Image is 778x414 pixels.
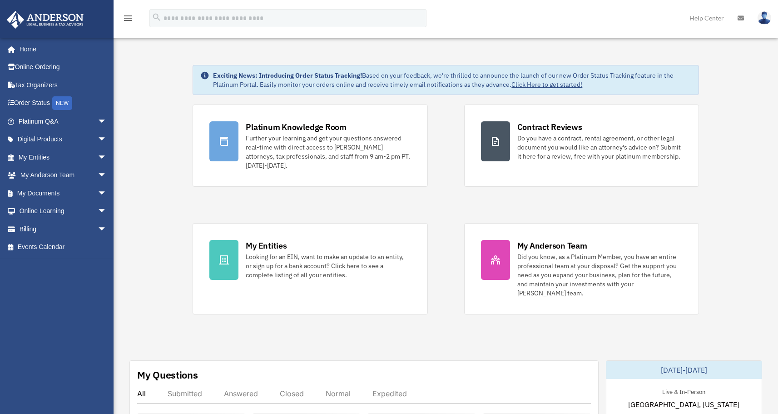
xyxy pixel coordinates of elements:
a: Contract Reviews Do you have a contract, rental agreement, or other legal document you would like... [464,105,699,187]
div: Based on your feedback, we're thrilled to announce the launch of our new Order Status Tracking fe... [213,71,691,89]
div: My Entities [246,240,287,251]
a: My Entities Looking for an EIN, want to make an update to an entity, or sign up for a bank accoun... [193,223,427,314]
strong: Exciting News: Introducing Order Status Tracking! [213,71,362,80]
div: NEW [52,96,72,110]
a: Order StatusNEW [6,94,120,113]
i: menu [123,13,134,24]
span: arrow_drop_down [98,130,116,149]
div: Live & In-Person [655,386,713,396]
a: menu [123,16,134,24]
div: Did you know, as a Platinum Member, you have an entire professional team at your disposal? Get th... [517,252,682,298]
img: Anderson Advisors Platinum Portal [4,11,86,29]
div: Platinum Knowledge Room [246,121,347,133]
div: Normal [326,389,351,398]
div: All [137,389,146,398]
span: [GEOGRAPHIC_DATA], [US_STATE] [628,399,739,410]
a: Platinum Knowledge Room Further your learning and get your questions answered real-time with dire... [193,105,427,187]
div: My Questions [137,368,198,382]
span: arrow_drop_down [98,184,116,203]
a: Tax Organizers [6,76,120,94]
a: Events Calendar [6,238,120,256]
div: My Anderson Team [517,240,587,251]
a: Online Ordering [6,58,120,76]
span: arrow_drop_down [98,220,116,239]
img: User Pic [758,11,771,25]
a: My Anderson Team Did you know, as a Platinum Member, you have an entire professional team at your... [464,223,699,314]
a: Platinum Q&Aarrow_drop_down [6,112,120,130]
div: Further your learning and get your questions answered real-time with direct access to [PERSON_NAM... [246,134,411,170]
a: Home [6,40,116,58]
span: arrow_drop_down [98,166,116,185]
a: Digital Productsarrow_drop_down [6,130,120,149]
div: Submitted [168,389,202,398]
div: Closed [280,389,304,398]
a: Online Learningarrow_drop_down [6,202,120,220]
a: My Documentsarrow_drop_down [6,184,120,202]
div: Answered [224,389,258,398]
span: arrow_drop_down [98,148,116,167]
span: arrow_drop_down [98,112,116,131]
div: Do you have a contract, rental agreement, or other legal document you would like an attorney's ad... [517,134,682,161]
div: Looking for an EIN, want to make an update to an entity, or sign up for a bank account? Click her... [246,252,411,279]
a: My Anderson Teamarrow_drop_down [6,166,120,185]
a: My Entitiesarrow_drop_down [6,148,120,166]
a: Click Here to get started! [511,80,582,89]
div: Contract Reviews [517,121,582,133]
div: [DATE]-[DATE] [606,361,762,379]
span: arrow_drop_down [98,202,116,221]
a: Billingarrow_drop_down [6,220,120,238]
i: search [152,12,162,22]
div: Expedited [372,389,407,398]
